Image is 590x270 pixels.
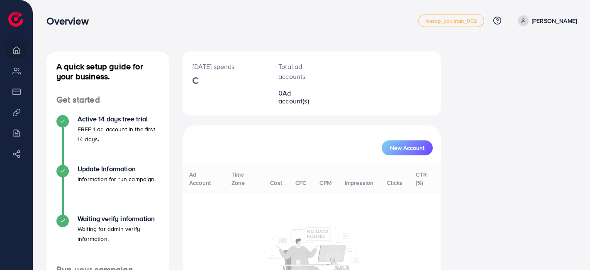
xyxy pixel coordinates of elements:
h4: Waiting verify information [78,215,159,223]
a: metap_pakistan_002 [418,15,484,27]
p: [PERSON_NAME] [532,16,577,26]
p: Total ad accounts [278,61,323,81]
h4: Update Information [78,165,156,173]
img: logo [8,12,23,27]
span: metap_pakistan_002 [425,18,477,24]
button: New Account [382,140,433,155]
h4: A quick setup guide for your business. [46,61,169,81]
span: New Account [390,145,424,151]
h2: 0 [278,89,323,105]
li: Waiting verify information [46,215,169,265]
p: [DATE] spends [193,61,259,71]
li: Active 14 days free trial [46,115,169,165]
p: Information for run campaign. [78,174,156,184]
span: Ad account(s) [278,88,309,106]
p: Waiting for admin verify information. [78,224,159,244]
h3: Overview [46,15,95,27]
h4: Active 14 days free trial [78,115,159,123]
a: [PERSON_NAME] [514,15,577,26]
li: Update Information [46,165,169,215]
h4: Get started [46,95,169,105]
p: FREE 1 ad account in the first 14 days. [78,124,159,144]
